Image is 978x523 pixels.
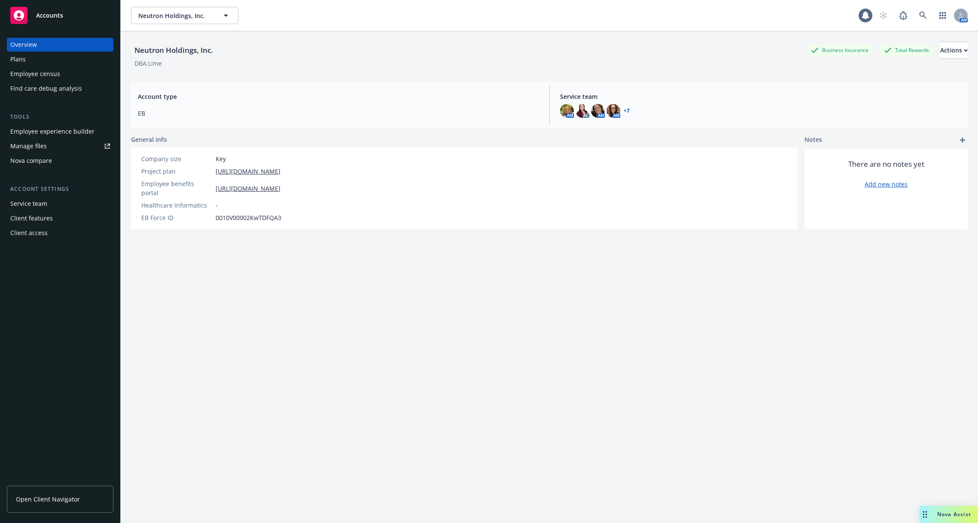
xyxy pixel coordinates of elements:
[7,139,113,153] a: Manage files
[134,59,162,68] div: DBA: Lime
[10,67,60,81] div: Employee census
[7,52,113,66] a: Plans
[576,104,589,118] img: photo
[7,82,113,95] a: Find care debug analysis
[934,7,951,24] a: Switch app
[895,7,912,24] a: Report a Bug
[7,113,113,121] div: Tools
[216,201,218,210] span: -
[624,108,630,113] a: +7
[131,135,167,144] span: General info
[216,213,281,222] span: 0010V00002KwTDFQA3
[7,125,113,138] a: Employee experience builder
[10,211,53,225] div: Client features
[36,12,63,19] span: Accounts
[138,92,539,101] span: Account type
[7,3,113,28] a: Accounts
[138,109,539,118] span: EB
[7,38,113,52] a: Overview
[865,180,908,189] a: Add new notes
[131,45,216,56] div: Neutron Holdings, Inc.
[138,11,213,20] span: Neutron Holdings, Inc.
[141,167,212,176] div: Project plan
[920,506,978,523] button: Nova Assist
[7,197,113,211] a: Service team
[10,38,37,52] div: Overview
[141,213,212,222] div: EB Force ID
[560,92,961,101] span: Service team
[940,42,968,58] div: Actions
[216,167,280,176] a: [URL][DOMAIN_NAME]
[216,184,280,193] a: [URL][DOMAIN_NAME]
[920,506,930,523] div: Drag to move
[141,201,212,210] div: Healthcare Informatics
[16,495,80,504] span: Open Client Navigator
[880,45,933,55] div: Total Rewards
[10,52,26,66] div: Plans
[875,7,892,24] a: Start snowing
[606,104,620,118] img: photo
[141,179,212,197] div: Employee benefits portal
[848,159,924,169] span: There are no notes yet
[10,82,82,95] div: Find care debug analysis
[560,104,574,118] img: photo
[10,197,47,211] div: Service team
[7,67,113,81] a: Employee census
[591,104,605,118] img: photo
[957,135,968,145] a: add
[7,226,113,240] a: Client access
[10,226,48,240] div: Client access
[10,154,52,168] div: Nova compare
[914,7,932,24] a: Search
[10,125,94,138] div: Employee experience builder
[804,135,822,145] span: Notes
[807,45,873,55] div: Business Insurance
[10,139,47,153] div: Manage files
[940,42,968,59] button: Actions
[937,511,971,518] span: Nova Assist
[216,154,226,163] span: Key
[7,154,113,168] a: Nova compare
[141,154,212,163] div: Company size
[7,211,113,225] a: Client features
[7,185,113,193] div: Account settings
[131,7,238,24] button: Neutron Holdings, Inc.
